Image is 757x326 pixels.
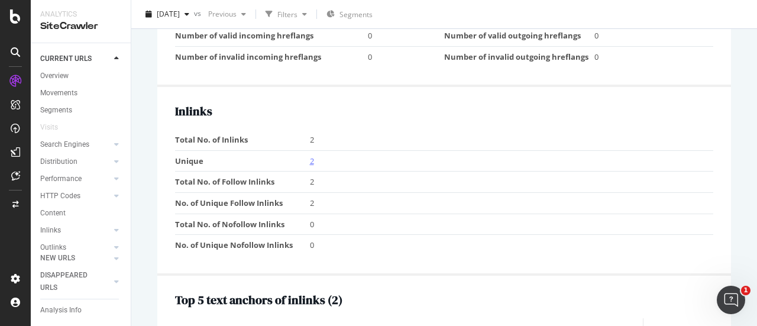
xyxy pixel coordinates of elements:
[40,269,111,294] a: DISAPPEARED URLS
[175,293,713,306] h2: Top 5 text anchors of inlinks ( 2 )
[40,156,111,168] a: Distribution
[339,9,373,20] span: Segments
[310,214,714,235] td: 0
[40,53,111,65] a: CURRENT URLS
[40,207,66,220] div: Content
[40,304,82,317] div: Analysis Info
[594,25,713,47] td: 0
[40,224,61,237] div: Inlinks
[40,304,122,317] a: Analysis Info
[175,130,310,150] td: Total No. of Inlinks
[444,25,594,47] td: Number of valid outgoing hreflangs
[40,70,122,82] a: Overview
[40,224,111,237] a: Inlinks
[594,46,713,67] td: 0
[203,9,237,19] span: Previous
[175,214,310,235] td: Total No. of Nofollow Inlinks
[444,46,594,67] td: Number of invalid outgoing hreflangs
[40,53,92,65] div: CURRENT URLS
[40,241,111,254] a: Outlinks
[368,25,444,47] td: 0
[40,269,100,294] div: DISAPPEARED URLS
[40,252,75,264] div: NEW URLS
[40,104,122,117] a: Segments
[40,9,121,20] div: Analytics
[40,207,122,220] a: Content
[175,172,310,193] td: Total No. of Follow Inlinks
[40,138,89,151] div: Search Engines
[310,130,714,150] td: 2
[717,286,745,314] iframe: Intercom live chat
[322,5,377,24] button: Segments
[203,5,251,24] button: Previous
[175,150,310,172] td: Unique
[175,192,310,214] td: No. of Unique Follow Inlinks
[40,70,69,82] div: Overview
[40,87,77,99] div: Movements
[277,9,297,19] div: Filters
[40,156,77,168] div: Distribution
[194,8,203,18] span: vs
[175,46,368,67] td: Number of invalid incoming hreflangs
[261,5,312,24] button: Filters
[175,25,368,47] td: Number of valid incoming hreflangs
[310,192,714,214] td: 2
[157,9,180,19] span: 2025 Oct. 7th
[40,104,72,117] div: Segments
[40,173,82,185] div: Performance
[40,190,80,202] div: HTTP Codes
[40,138,111,151] a: Search Engines
[741,286,750,295] span: 1
[175,105,713,118] h2: Inlinks
[40,121,70,134] a: Visits
[40,20,121,33] div: SiteCrawler
[175,235,310,256] td: No. of Unique Nofollow Inlinks
[40,173,111,185] a: Performance
[40,241,66,254] div: Outlinks
[40,252,111,264] a: NEW URLS
[141,5,194,24] button: [DATE]
[368,46,444,67] td: 0
[40,190,111,202] a: HTTP Codes
[40,121,58,134] div: Visits
[40,87,122,99] a: Movements
[310,235,714,256] td: 0
[310,172,714,193] td: 2
[310,156,314,166] a: 2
